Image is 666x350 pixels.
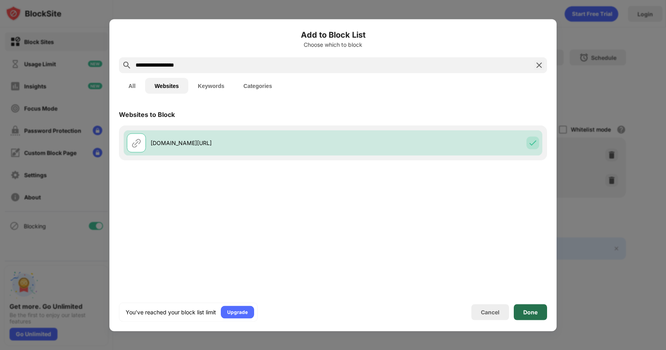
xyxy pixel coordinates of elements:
[119,41,547,48] div: Choose which to block
[126,308,216,316] div: You’ve reached your block list limit
[481,309,499,316] div: Cancel
[119,78,145,94] button: All
[151,139,333,147] div: [DOMAIN_NAME][URL]
[534,60,544,70] img: search-close
[227,308,248,316] div: Upgrade
[523,309,538,315] div: Done
[234,78,281,94] button: Categories
[132,138,141,147] img: url.svg
[188,78,234,94] button: Keywords
[119,110,175,118] div: Websites to Block
[145,78,188,94] button: Websites
[122,60,132,70] img: search.svg
[119,29,547,40] h6: Add to Block List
